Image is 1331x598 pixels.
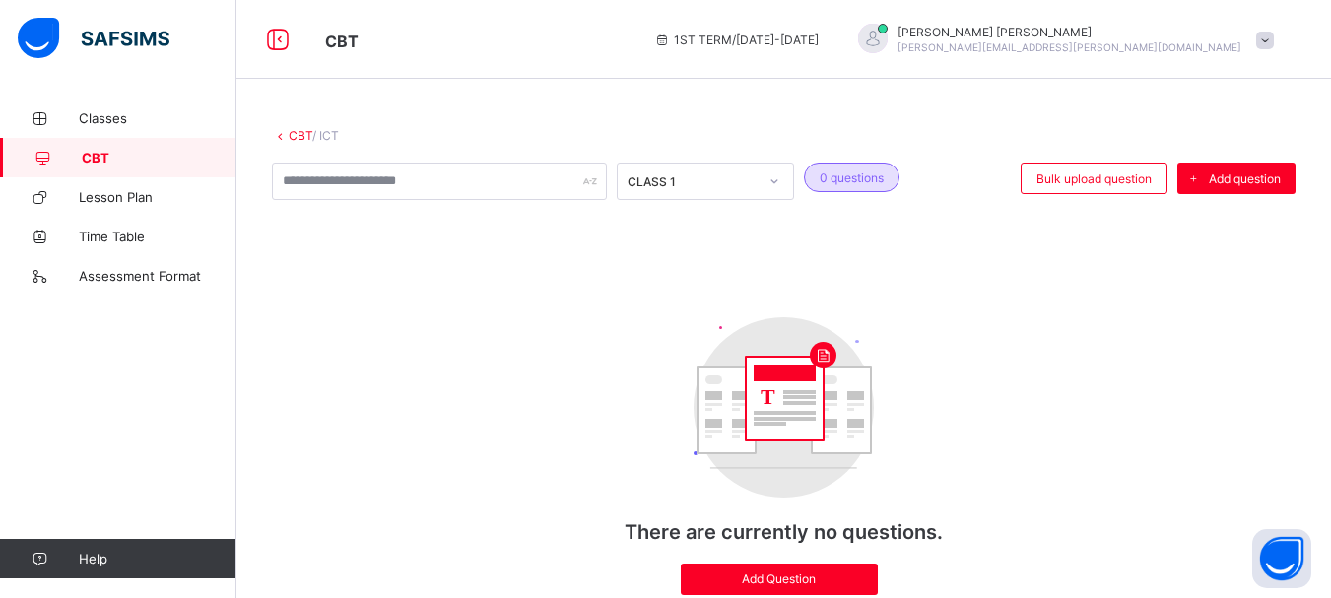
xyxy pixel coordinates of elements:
[898,25,1241,39] span: [PERSON_NAME] [PERSON_NAME]
[587,520,981,544] p: There are currently no questions.
[1252,529,1311,588] button: Open asap
[18,18,169,59] img: safsims
[79,110,236,126] span: Classes
[325,32,359,51] span: CBT
[1036,171,1152,186] span: Bulk upload question
[838,24,1284,56] div: RuthAjayi
[79,268,236,284] span: Assessment Format
[79,551,235,566] span: Help
[82,150,236,166] span: CBT
[761,384,775,409] tspan: T
[820,170,884,185] span: 0 questions
[79,229,236,244] span: Time Table
[628,174,758,189] div: CLASS 1
[898,41,1241,53] span: [PERSON_NAME][EMAIL_ADDRESS][PERSON_NAME][DOMAIN_NAME]
[289,128,312,143] a: CBT
[79,189,236,205] span: Lesson Plan
[312,128,339,143] span: / ICT
[696,571,863,586] span: Add Question
[654,33,819,47] span: session/term information
[1209,171,1281,186] span: Add question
